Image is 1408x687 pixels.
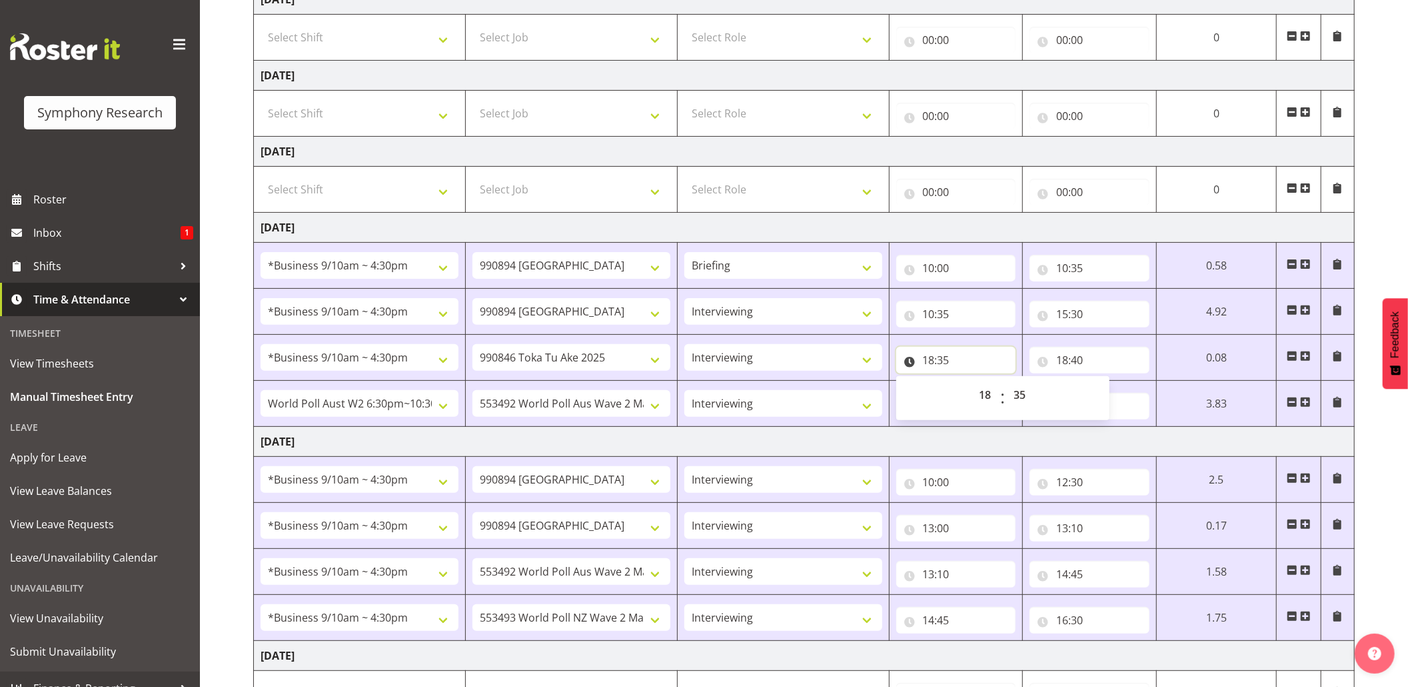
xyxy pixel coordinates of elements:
[896,301,1016,327] input: Click to select...
[1157,243,1277,289] td: 0.58
[3,441,197,474] a: Apply for Leave
[3,541,197,574] a: Leave/Unavailability Calendar
[3,508,197,541] a: View Leave Requests
[1368,647,1381,660] img: help-xxl-2.png
[1157,381,1277,427] td: 3.83
[896,561,1016,588] input: Click to select...
[254,641,1355,671] td: [DATE]
[254,213,1355,243] td: [DATE]
[10,548,190,568] span: Leave/Unavailability Calendar
[896,27,1016,53] input: Click to select...
[896,607,1016,634] input: Click to select...
[1157,335,1277,381] td: 0.08
[1157,91,1277,137] td: 0
[1383,298,1408,389] button: Feedback - Show survey
[1389,311,1401,358] span: Feedback
[3,574,197,602] div: Unavailability
[1157,549,1277,595] td: 1.58
[10,354,190,374] span: View Timesheets
[1157,503,1277,549] td: 0.17
[1157,15,1277,61] td: 0
[1030,607,1149,634] input: Click to select...
[1157,457,1277,503] td: 2.5
[10,387,190,407] span: Manual Timesheet Entry
[254,61,1355,91] td: [DATE]
[1157,595,1277,641] td: 1.75
[254,427,1355,457] td: [DATE]
[896,347,1016,374] input: Click to select...
[1000,382,1005,415] span: :
[896,255,1016,281] input: Click to select...
[3,474,197,508] a: View Leave Balances
[3,602,197,635] a: View Unavailability
[3,319,197,347] div: Timesheet
[1157,167,1277,213] td: 0
[896,179,1016,205] input: Click to select...
[1030,103,1149,129] input: Click to select...
[254,137,1355,167] td: [DATE]
[1030,347,1149,374] input: Click to select...
[1030,515,1149,542] input: Click to select...
[10,642,190,662] span: Submit Unavailability
[33,189,193,209] span: Roster
[1030,301,1149,327] input: Click to select...
[10,448,190,468] span: Apply for Leave
[10,608,190,628] span: View Unavailability
[1030,255,1149,281] input: Click to select...
[33,223,181,243] span: Inbox
[3,380,197,414] a: Manual Timesheet Entry
[10,514,190,534] span: View Leave Requests
[33,289,173,309] span: Time & Attendance
[33,256,173,276] span: Shifts
[896,515,1016,542] input: Click to select...
[1030,561,1149,588] input: Click to select...
[10,481,190,501] span: View Leave Balances
[37,103,163,123] div: Symphony Research
[1030,179,1149,205] input: Click to select...
[1157,289,1277,335] td: 4.92
[1030,27,1149,53] input: Click to select...
[896,103,1016,129] input: Click to select...
[3,635,197,668] a: Submit Unavailability
[181,226,193,239] span: 1
[896,469,1016,496] input: Click to select...
[1030,469,1149,496] input: Click to select...
[3,347,197,380] a: View Timesheets
[3,414,197,441] div: Leave
[10,33,120,60] img: Rosterit website logo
